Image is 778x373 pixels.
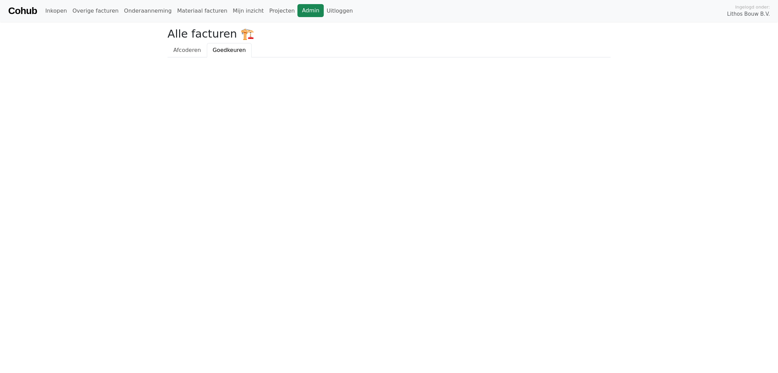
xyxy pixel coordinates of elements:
a: Admin [297,4,324,17]
span: Afcoderen [173,47,201,53]
a: Afcoderen [167,43,207,57]
a: Cohub [8,3,37,19]
span: Ingelogd onder: [735,4,770,10]
a: Projecten [266,4,297,18]
a: Overige facturen [70,4,121,18]
a: Materiaal facturen [174,4,230,18]
a: Uitloggen [324,4,356,18]
span: Lithos Bouw B.V. [727,10,770,18]
span: Goedkeuren [213,47,246,53]
a: Mijn inzicht [230,4,267,18]
a: Inkopen [42,4,69,18]
h2: Alle facturen 🏗️ [167,27,611,40]
a: Goedkeuren [207,43,252,57]
a: Onderaanneming [121,4,174,18]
